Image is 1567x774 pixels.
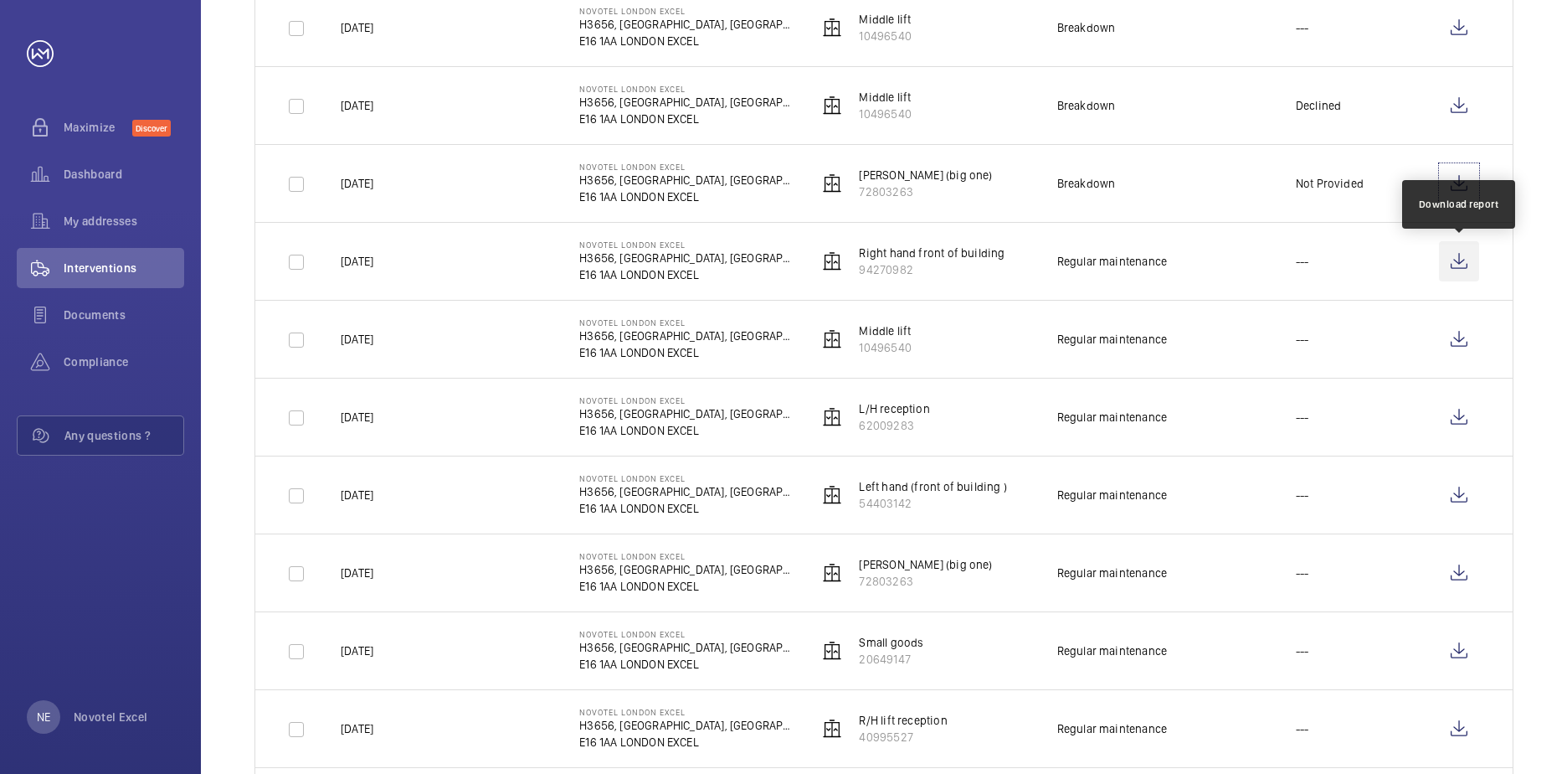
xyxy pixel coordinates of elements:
[859,495,1006,512] p: 54403142
[341,175,373,192] p: [DATE]
[1057,19,1116,36] div: Breakdown
[859,339,911,356] p: 10496540
[859,261,1004,278] p: 94270982
[822,329,842,349] img: elevator.svg
[579,6,791,16] p: NOVOTEL LONDON EXCEL
[1057,565,1167,581] div: Regular maintenance
[579,639,791,656] p: H3656, [GEOGRAPHIC_DATA], [GEOGRAPHIC_DATA], [STREET_ADDRESS]
[341,487,373,503] p: [DATE]
[341,409,373,426] p: [DATE]
[579,317,791,328] p: NOVOTEL LONDON EXCEL
[859,245,1004,261] p: Right hand front of building
[579,717,791,734] p: H3656, [GEOGRAPHIC_DATA], [GEOGRAPHIC_DATA], [STREET_ADDRESS]
[64,353,184,370] span: Compliance
[1057,175,1116,192] div: Breakdown
[859,183,992,200] p: 72803263
[579,707,791,717] p: NOVOTEL LONDON EXCEL
[64,166,184,183] span: Dashboard
[1296,253,1309,270] p: ---
[341,19,373,36] p: [DATE]
[579,405,791,422] p: H3656, [GEOGRAPHIC_DATA], [GEOGRAPHIC_DATA], [STREET_ADDRESS]
[822,173,842,193] img: elevator.svg
[859,106,911,122] p: 10496540
[37,709,50,725] p: NE
[579,162,791,172] p: NOVOTEL LONDON EXCEL
[822,641,842,661] img: elevator.svg
[579,422,791,439] p: E16 1AA LONDON EXCEL
[579,483,791,500] p: H3656, [GEOGRAPHIC_DATA], [GEOGRAPHIC_DATA], [STREET_ADDRESS]
[579,551,791,561] p: NOVOTEL LONDON EXCEL
[1057,253,1167,270] div: Regular maintenance
[579,188,791,205] p: E16 1AA LONDON EXCEL
[341,565,373,581] p: [DATE]
[859,478,1006,495] p: Left hand (front of building )
[579,561,791,578] p: H3656, [GEOGRAPHIC_DATA], [GEOGRAPHIC_DATA], [STREET_ADDRESS]
[579,94,791,111] p: H3656, [GEOGRAPHIC_DATA], [GEOGRAPHIC_DATA], [STREET_ADDRESS]
[579,266,791,283] p: E16 1AA LONDON EXCEL
[74,709,148,725] p: Novotel Excel
[1057,331,1167,348] div: Regular maintenance
[64,119,132,136] span: Maximize
[1057,409,1167,426] div: Regular maintenance
[1057,97,1116,114] div: Breakdown
[822,485,842,505] img: elevator.svg
[64,260,184,276] span: Interventions
[579,33,791,49] p: E16 1AA LONDON EXCEL
[1057,487,1167,503] div: Regular maintenance
[1419,197,1499,212] div: Download report
[341,253,373,270] p: [DATE]
[822,719,842,739] img: elevator.svg
[859,634,923,651] p: Small goods
[859,400,929,417] p: L/H reception
[1296,97,1341,114] p: Declined
[64,307,184,323] span: Documents
[1057,642,1167,659] div: Regular maintenance
[822,95,842,116] img: elevator.svg
[341,331,373,348] p: [DATE]
[64,213,184,230] span: My addresses
[579,172,791,188] p: H3656, [GEOGRAPHIC_DATA], [GEOGRAPHIC_DATA], [STREET_ADDRESS]
[859,573,992,590] p: 72803263
[822,18,842,38] img: elevator.svg
[579,344,791,361] p: E16 1AA LONDON EXCEL
[1296,331,1309,348] p: ---
[859,167,992,183] p: [PERSON_NAME] (big one)
[859,11,911,28] p: Middle lift
[859,417,929,434] p: 62009283
[1296,409,1309,426] p: ---
[859,712,947,729] p: R/H lift reception
[822,407,842,427] img: elevator.svg
[1296,565,1309,581] p: ---
[1296,642,1309,659] p: ---
[579,250,791,266] p: H3656, [GEOGRAPHIC_DATA], [GEOGRAPHIC_DATA], [STREET_ADDRESS]
[859,28,911,44] p: 10496540
[579,473,791,483] p: NOVOTEL LONDON EXCEL
[579,240,791,250] p: NOVOTEL LONDON EXCEL
[1296,19,1309,36] p: ---
[859,322,911,339] p: Middle lift
[1057,720,1167,737] div: Regular maintenance
[579,500,791,517] p: E16 1AA LONDON EXCEL
[341,720,373,737] p: [DATE]
[579,16,791,33] p: H3656, [GEOGRAPHIC_DATA], [GEOGRAPHIC_DATA], [STREET_ADDRESS]
[859,651,923,668] p: 20649147
[341,97,373,114] p: [DATE]
[1296,720,1309,737] p: ---
[579,84,791,94] p: NOVOTEL LONDON EXCEL
[579,578,791,595] p: E16 1AA LONDON EXCEL
[579,395,791,405] p: NOVOTEL LONDON EXCEL
[1296,487,1309,503] p: ---
[579,111,791,127] p: E16 1AA LONDON EXCEL
[341,642,373,659] p: [DATE]
[579,328,791,344] p: H3656, [GEOGRAPHIC_DATA], [GEOGRAPHIC_DATA], [STREET_ADDRESS]
[579,656,791,673] p: E16 1AA LONDON EXCEL
[579,629,791,639] p: NOVOTEL LONDON EXCEL
[859,729,947,746] p: 40995527
[859,89,911,106] p: Middle lift
[822,563,842,583] img: elevator.svg
[579,734,791,751] p: E16 1AA LONDON EXCEL
[1296,175,1364,192] p: Not Provided
[132,120,171,137] span: Discover
[64,427,183,444] span: Any questions ?
[822,251,842,271] img: elevator.svg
